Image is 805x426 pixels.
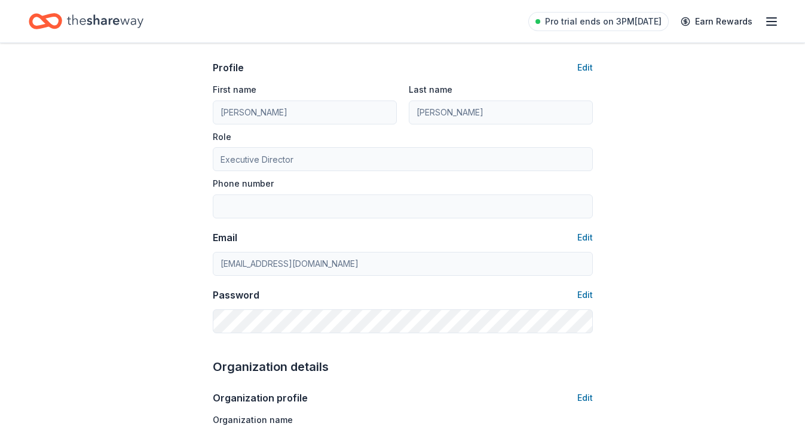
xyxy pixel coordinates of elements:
button: Edit [577,391,593,405]
div: Password [213,288,259,302]
label: First name [213,84,256,96]
a: Earn Rewards [674,11,760,32]
a: Pro trial ends on 3PM[DATE] [528,12,669,31]
div: Email [213,230,237,245]
div: Organization profile [213,391,308,405]
div: Profile [213,60,244,75]
button: Edit [577,288,593,302]
label: Phone number [213,178,274,190]
label: Organization name [213,414,293,426]
a: Home [29,7,143,35]
span: Pro trial ends on 3PM[DATE] [545,14,662,29]
label: Last name [409,84,452,96]
button: Edit [577,60,593,75]
div: Organization details [213,357,593,376]
button: Edit [577,230,593,245]
label: Role [213,131,231,143]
